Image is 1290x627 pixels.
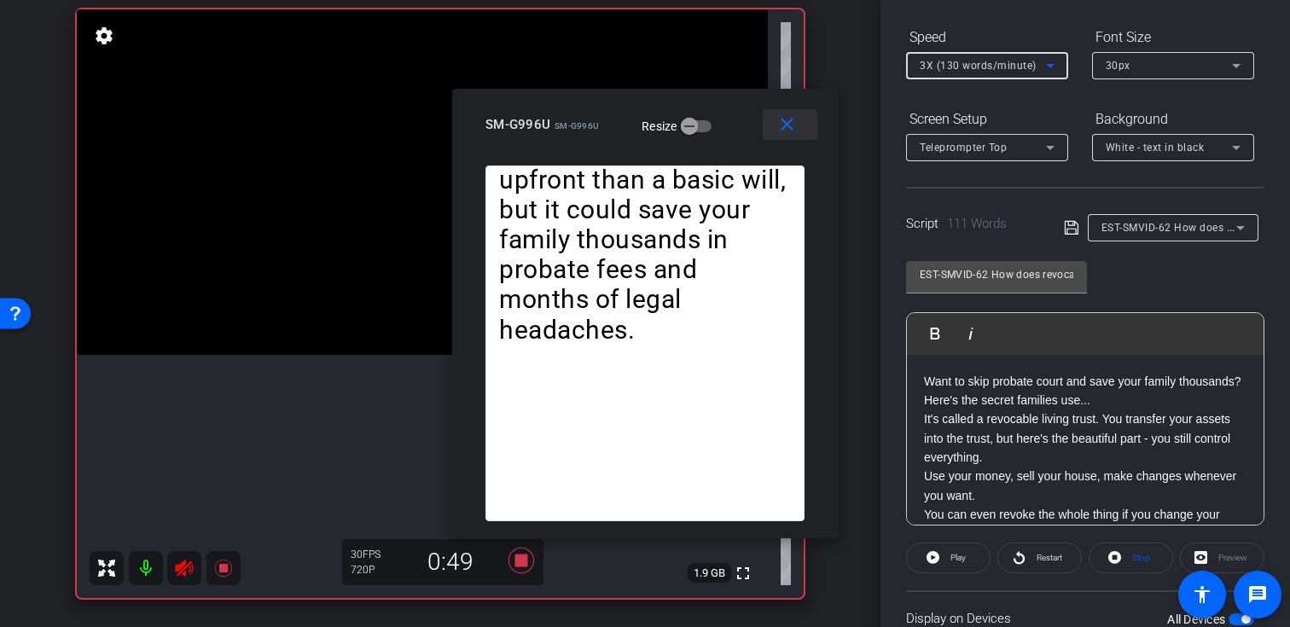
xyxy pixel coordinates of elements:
[1106,60,1130,72] span: 30px
[906,23,1068,52] div: Speed
[955,316,987,351] button: Italic (⌘I)
[688,563,731,583] span: 1.9 GB
[1092,23,1254,52] div: Font Size
[1092,105,1254,134] div: Background
[950,553,966,562] span: Play
[733,563,753,583] mat-icon: fullscreen
[924,467,1246,505] p: Use your money, sell your house, make changes whenever you want.
[1247,584,1268,605] mat-icon: message
[906,105,1068,134] div: Screen Setup
[1037,553,1062,562] span: Restart
[1132,553,1150,562] span: Stop
[393,548,508,577] div: 0:49
[924,409,1246,467] p: It's called a revocable living trust. You transfer your assets into the trust, but here's the bea...
[924,505,1246,543] p: You can even revoke the whole thing if you change your mind.
[363,549,381,560] span: FPS
[499,135,791,345] p: Now, yes, it costs more upfront than a basic will, but it could save your family thousands in pro...
[947,216,1007,231] span: 111 Words
[919,316,951,351] button: Bold (⌘B)
[920,264,1073,285] input: Title
[924,391,1246,409] p: Here's the secret families use...
[485,117,550,132] span: SM-G996U
[1106,142,1205,154] span: White - text in black
[906,214,1040,234] div: Script
[642,118,681,135] label: Resize
[351,548,393,561] div: 30
[924,372,1246,391] p: Want to skip probate court and save your family thousands?
[920,142,1007,154] span: Teleprompter Top
[92,26,116,46] mat-icon: settings
[776,114,798,136] mat-icon: close
[1192,584,1212,605] mat-icon: accessibility
[555,121,599,131] span: SM-G996U
[920,60,1037,72] span: 3X (130 words/minute)
[351,563,393,577] div: 720P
